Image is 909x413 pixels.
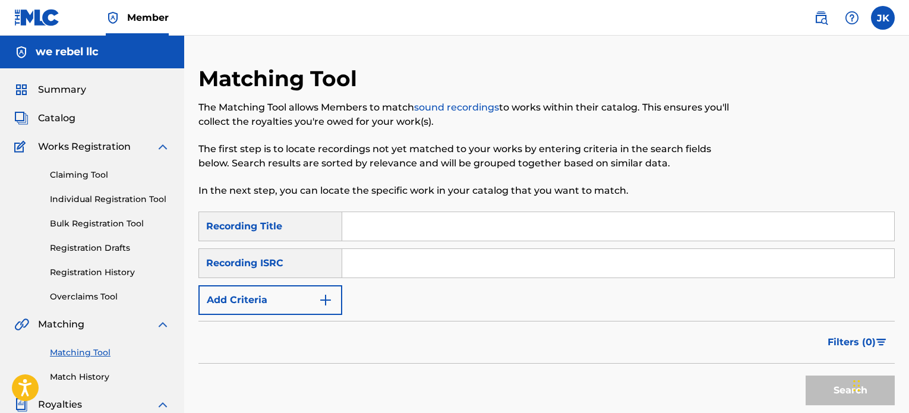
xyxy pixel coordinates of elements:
p: The Matching Tool allows Members to match to works within their catalog. This ensures you'll coll... [198,100,734,129]
img: expand [156,140,170,154]
h5: we rebel llc [36,45,99,59]
p: In the next step, you can locate the specific work in your catalog that you want to match. [198,184,734,198]
img: Summary [14,83,29,97]
img: Matching [14,317,29,332]
img: Works Registration [14,140,30,154]
span: Member [127,11,169,24]
span: Filters ( 0 ) [828,335,876,349]
a: Claiming Tool [50,169,170,181]
iframe: Chat Widget [850,356,909,413]
img: expand [156,398,170,412]
a: SummarySummary [14,83,86,97]
img: help [845,11,859,25]
img: Accounts [14,45,29,59]
form: Search Form [198,212,895,411]
img: Royalties [14,398,29,412]
h2: Matching Tool [198,65,363,92]
span: Royalties [38,398,82,412]
a: Public Search [809,6,833,30]
a: Match History [50,371,170,383]
a: Registration Drafts [50,242,170,254]
div: Drag [853,368,860,403]
iframe: Resource Center [876,254,909,349]
a: sound recordings [414,102,499,113]
p: The first step is to locate recordings not yet matched to your works by entering criteria in the ... [198,142,734,171]
img: expand [156,317,170,332]
a: CatalogCatalog [14,111,75,125]
a: Matching Tool [50,346,170,359]
img: search [814,11,828,25]
a: Bulk Registration Tool [50,217,170,230]
div: Help [840,6,864,30]
span: Catalog [38,111,75,125]
img: 9d2ae6d4665cec9f34b9.svg [318,293,333,307]
button: Add Criteria [198,285,342,315]
a: Overclaims Tool [50,291,170,303]
button: Filters (0) [820,327,895,357]
img: MLC Logo [14,9,60,26]
span: Summary [38,83,86,97]
a: Individual Registration Tool [50,193,170,206]
div: User Menu [871,6,895,30]
a: Registration History [50,266,170,279]
span: Works Registration [38,140,131,154]
img: Top Rightsholder [106,11,120,25]
img: Catalog [14,111,29,125]
span: Matching [38,317,84,332]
